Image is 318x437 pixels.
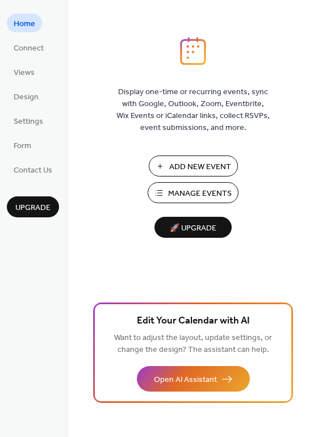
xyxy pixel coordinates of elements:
[7,196,59,217] button: Upgrade
[14,43,44,54] span: Connect
[149,156,238,177] button: Add New Event
[7,38,51,57] a: Connect
[154,217,232,238] button: 🚀 Upgrade
[169,161,231,173] span: Add New Event
[137,313,250,329] span: Edit Your Calendar with AI
[7,87,45,106] a: Design
[168,188,232,200] span: Manage Events
[14,67,35,79] span: Views
[116,86,270,134] span: Display one-time or recurring events, sync with Google, Outlook, Zoom, Eventbrite, Wix Events or ...
[114,330,272,358] span: Want to adjust the layout, update settings, or change the design? The assistant can help.
[7,160,59,179] a: Contact Us
[154,374,217,386] span: Open AI Assistant
[14,165,52,177] span: Contact Us
[14,18,35,30] span: Home
[180,37,206,65] img: logo_icon.svg
[15,202,51,214] span: Upgrade
[7,62,41,81] a: Views
[7,111,50,130] a: Settings
[14,116,43,128] span: Settings
[137,366,250,392] button: Open AI Assistant
[14,91,39,103] span: Design
[148,182,238,203] button: Manage Events
[7,14,42,32] a: Home
[7,136,38,154] a: Form
[14,140,31,152] span: Form
[161,221,225,236] span: 🚀 Upgrade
